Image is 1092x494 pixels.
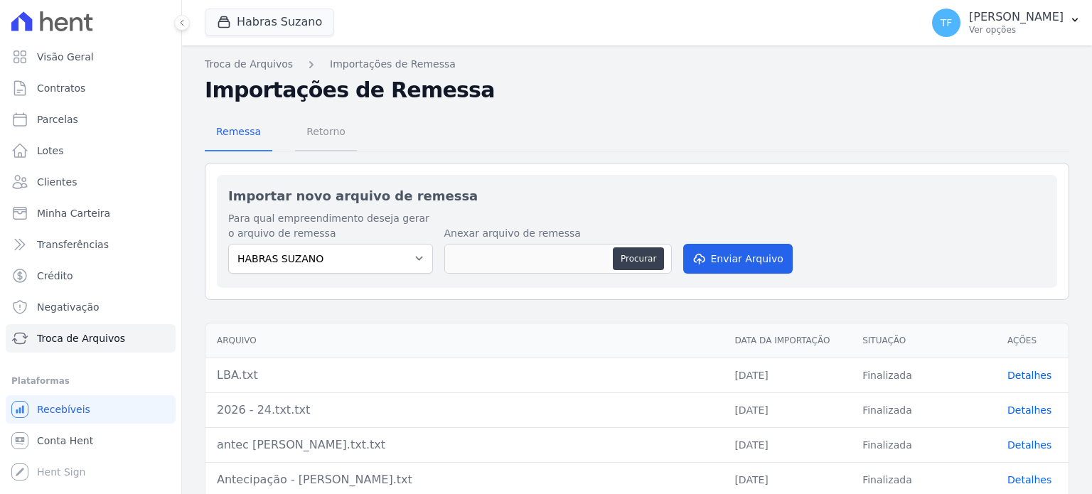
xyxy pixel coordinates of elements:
[6,74,176,102] a: Contratos
[37,206,110,220] span: Minha Carteira
[6,199,176,227] a: Minha Carteira
[851,358,996,392] td: Finalizada
[37,402,90,417] span: Recebíveis
[205,114,357,151] nav: Tab selector
[217,436,712,453] div: antec [PERSON_NAME].txt.txt
[851,427,996,462] td: Finalizada
[996,323,1069,358] th: Ações
[969,10,1064,24] p: [PERSON_NAME]
[37,144,64,158] span: Lotes
[217,367,712,384] div: LBA.txt
[6,262,176,290] a: Crédito
[217,471,712,488] div: Antecipação - [PERSON_NAME].txt
[330,57,456,72] a: Importações de Remessa
[1007,404,1051,416] a: Detalhes
[6,168,176,196] a: Clientes
[37,175,77,189] span: Clientes
[941,18,953,28] span: TF
[851,392,996,427] td: Finalizada
[723,323,851,358] th: Data da Importação
[217,402,712,419] div: 2026 - 24.txt.txt
[228,211,433,241] label: Para qual empreendimento deseja gerar o arquivo de remessa
[37,300,100,314] span: Negativação
[723,358,851,392] td: [DATE]
[37,50,94,64] span: Visão Geral
[6,293,176,321] a: Negativação
[37,112,78,127] span: Parcelas
[6,426,176,455] a: Conta Hent
[205,323,723,358] th: Arquivo
[205,9,334,36] button: Habras Suzano
[208,117,269,146] span: Remessa
[6,324,176,353] a: Troca de Arquivos
[37,434,93,448] span: Conta Hent
[613,247,664,270] button: Procurar
[6,105,176,134] a: Parcelas
[6,136,176,165] a: Lotes
[205,57,1069,72] nav: Breadcrumb
[205,57,293,72] a: Troca de Arquivos
[851,323,996,358] th: Situação
[37,331,125,345] span: Troca de Arquivos
[723,427,851,462] td: [DATE]
[6,230,176,259] a: Transferências
[295,114,357,151] a: Retorno
[6,43,176,71] a: Visão Geral
[228,186,1046,205] h2: Importar novo arquivo de remessa
[1007,370,1051,381] a: Detalhes
[37,81,85,95] span: Contratos
[444,226,672,241] label: Anexar arquivo de remessa
[1007,474,1051,485] a: Detalhes
[1007,439,1051,451] a: Detalhes
[969,24,1064,36] p: Ver opções
[37,237,109,252] span: Transferências
[683,244,793,274] button: Enviar Arquivo
[37,269,73,283] span: Crédito
[11,372,170,390] div: Plataformas
[921,3,1092,43] button: TF [PERSON_NAME] Ver opções
[723,392,851,427] td: [DATE]
[298,117,354,146] span: Retorno
[205,77,1069,103] h2: Importações de Remessa
[6,395,176,424] a: Recebíveis
[205,114,272,151] a: Remessa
